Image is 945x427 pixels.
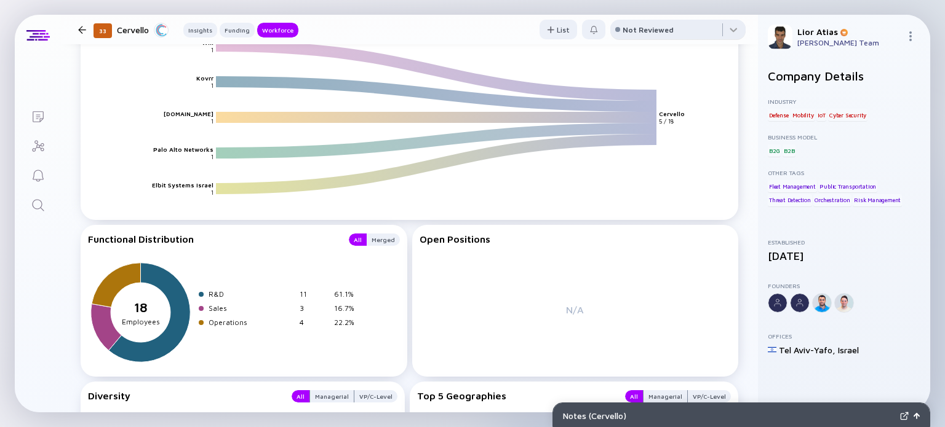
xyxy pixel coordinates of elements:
div: Other Tags [768,169,920,176]
a: Reminders [15,160,61,189]
text: [DOMAIN_NAME] [164,109,213,117]
div: B2G [768,144,781,157]
div: 61.1% [334,289,364,299]
div: Managerial [310,390,354,402]
div: Fleet Management [768,180,817,192]
div: Established [768,238,920,246]
tspan: Employees [122,317,160,326]
text: 5 / 18 [659,117,674,124]
div: R&D [209,289,295,299]
div: Workforce [257,24,298,36]
img: Open Notes [914,413,920,419]
div: Insights [183,24,217,36]
div: Notes ( Cervello ) [563,410,895,421]
text: 1 [211,45,213,53]
div: 3 [300,304,329,313]
button: VP/C-Level [688,390,731,402]
button: All [625,390,643,402]
text: 1 [211,117,213,124]
div: Offices [768,332,920,340]
div: Industry [768,98,920,105]
div: Open Positions [420,233,732,245]
div: 33 [94,23,112,38]
div: Cervello [117,22,169,37]
img: Menu [906,31,915,41]
text: Elbit Systems Israel [152,181,213,188]
div: Not Reviewed [623,25,674,34]
button: All [292,390,309,402]
button: Managerial [309,390,354,402]
div: Mobility [791,109,815,121]
div: Operations [209,318,295,327]
div: Public Transportation [818,180,877,192]
text: Cervello [659,109,685,117]
div: [DATE] [768,249,920,262]
text: Palo Alto Networks [153,145,213,152]
div: Funding [220,24,255,36]
a: Lists [15,101,61,130]
div: 11 [300,289,329,299]
img: Lior Profile Picture [768,25,792,49]
div: Lior Atias [797,26,901,37]
div: Israel [838,345,859,355]
button: List [540,20,577,39]
text: 1 [211,152,213,160]
div: Sales [209,304,295,313]
button: VP/C-Level [354,390,397,402]
button: All [349,233,367,246]
text: 1 [211,188,213,195]
div: Cyber Security [828,109,867,121]
a: Search [15,189,61,219]
div: Orchestration [813,194,851,206]
text: Kovrr [196,74,213,81]
img: Expand Notes [900,412,909,420]
div: 16.7% [334,304,364,313]
text: 1 [211,81,213,88]
div: Top 5 Geographies [417,390,613,402]
tspan: 18 [134,300,148,315]
div: Founders [768,282,920,289]
h2: Company Details [768,69,920,83]
div: Defense [768,109,790,121]
img: Israel Flag [768,345,776,354]
button: Workforce [257,23,298,37]
div: B2B [783,144,795,157]
div: Risk Management [853,194,902,206]
div: Diversity [88,390,279,402]
div: Functional Distribution [88,233,337,246]
div: Tel Aviv-Yafo , [779,345,835,355]
button: Funding [220,23,255,37]
div: [PERSON_NAME] Team [797,38,901,47]
button: Insights [183,23,217,37]
a: Investor Map [15,130,61,160]
div: 4 [300,318,329,327]
button: Managerial [643,390,688,402]
button: Merged [367,233,400,246]
div: Threat Detection [768,194,812,206]
div: IoT [816,109,826,121]
div: Business Model [768,133,920,141]
div: 22.2% [334,318,364,327]
div: N/A [420,254,732,366]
